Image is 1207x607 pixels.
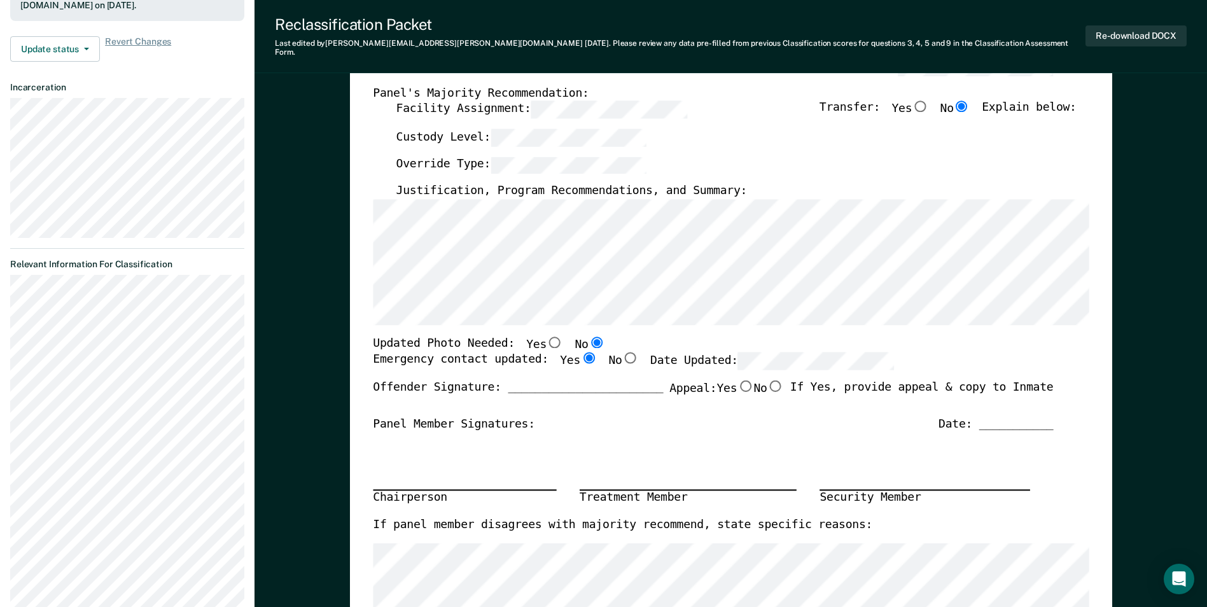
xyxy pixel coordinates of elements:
label: Yes [891,101,928,118]
label: Date Updated: [650,352,894,370]
span: Revert Changes [105,36,171,62]
div: Security Member [820,490,1030,506]
label: No [940,101,970,118]
div: Emergency contact updated: [373,352,894,380]
label: Custody Level: [396,129,646,146]
div: Transfer: Explain below: [820,101,1077,129]
span: [DATE] [585,39,609,48]
label: No [753,380,783,397]
label: Yes [716,380,753,397]
button: Update status [10,36,100,62]
input: Custody Level: [491,129,646,146]
input: No [588,336,604,347]
dt: Incarceration [10,82,244,93]
input: Override Type: [491,156,646,173]
input: Yes [580,352,597,364]
label: Scored CAF Range: CLOSE [373,58,521,75]
div: Treatment Member [580,490,797,506]
label: Override Type: [396,156,646,173]
input: No [954,101,970,112]
div: Offender Signature: _______________________ If Yes, provide appeal & copy to Inmate [373,380,1053,417]
input: No [767,380,783,392]
label: Facility Assignment: [396,101,687,118]
div: Date: ___________ [938,417,1053,432]
div: Panel Member Signatures: [373,417,535,432]
div: Reclassification Packet [275,15,1085,34]
div: Updated Photo Needed: [373,336,605,352]
label: No [575,336,604,352]
dt: Relevant Information For Classification [10,259,244,270]
div: Chairperson [373,490,556,506]
input: Facility Assignment: [531,101,687,118]
label: No [608,352,638,370]
label: If panel member disagrees with majority recommend, state specific reasons: [373,517,872,533]
input: Yes [737,380,753,392]
div: Last edited by [PERSON_NAME][EMAIL_ADDRESS][PERSON_NAME][DOMAIN_NAME] . Please review any data pr... [275,39,1085,57]
div: Panel's Majority Recommendation: [373,86,1053,101]
label: Yes [526,336,563,352]
label: Justification, Program Recommendations, and Summary: [396,184,747,199]
input: Yes [547,336,563,347]
input: Date Updated: [738,352,894,370]
label: Appeal: [669,380,784,407]
input: No [622,352,638,364]
div: Open Intercom Messenger [1164,564,1194,594]
input: Yes [912,101,928,112]
label: Yes [560,352,597,370]
input: Current Custody Level: [897,58,1053,75]
button: Re-download DOCX [1085,25,1187,46]
label: Current Custody Level: [749,58,1053,75]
